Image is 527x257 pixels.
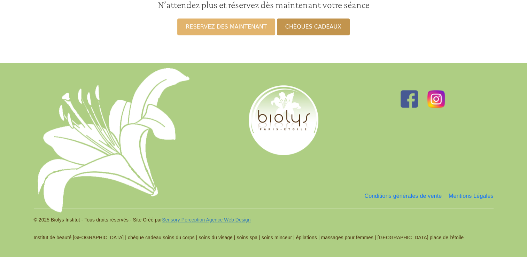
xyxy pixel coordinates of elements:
[162,217,251,223] a: Sensory Perception Agence Web Design
[364,189,442,203] a: Conditions générales de vente
[34,234,494,242] p: Institut de beauté [GEOGRAPHIC_DATA] | chèque cadeau soins du corps | soins du visage | soins spa...
[249,85,318,155] img: Biolys Logo
[177,18,275,35] a: RESERVEZ DES MAINTENANT
[34,217,494,224] p: © 2025 Biolys Institut - Tous droits réservés - Site Créé par
[449,189,494,203] a: Mentions Légales
[277,18,350,35] a: CHÈQUES CADEAUX
[401,90,418,108] img: Facebook
[427,90,445,108] img: Instagram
